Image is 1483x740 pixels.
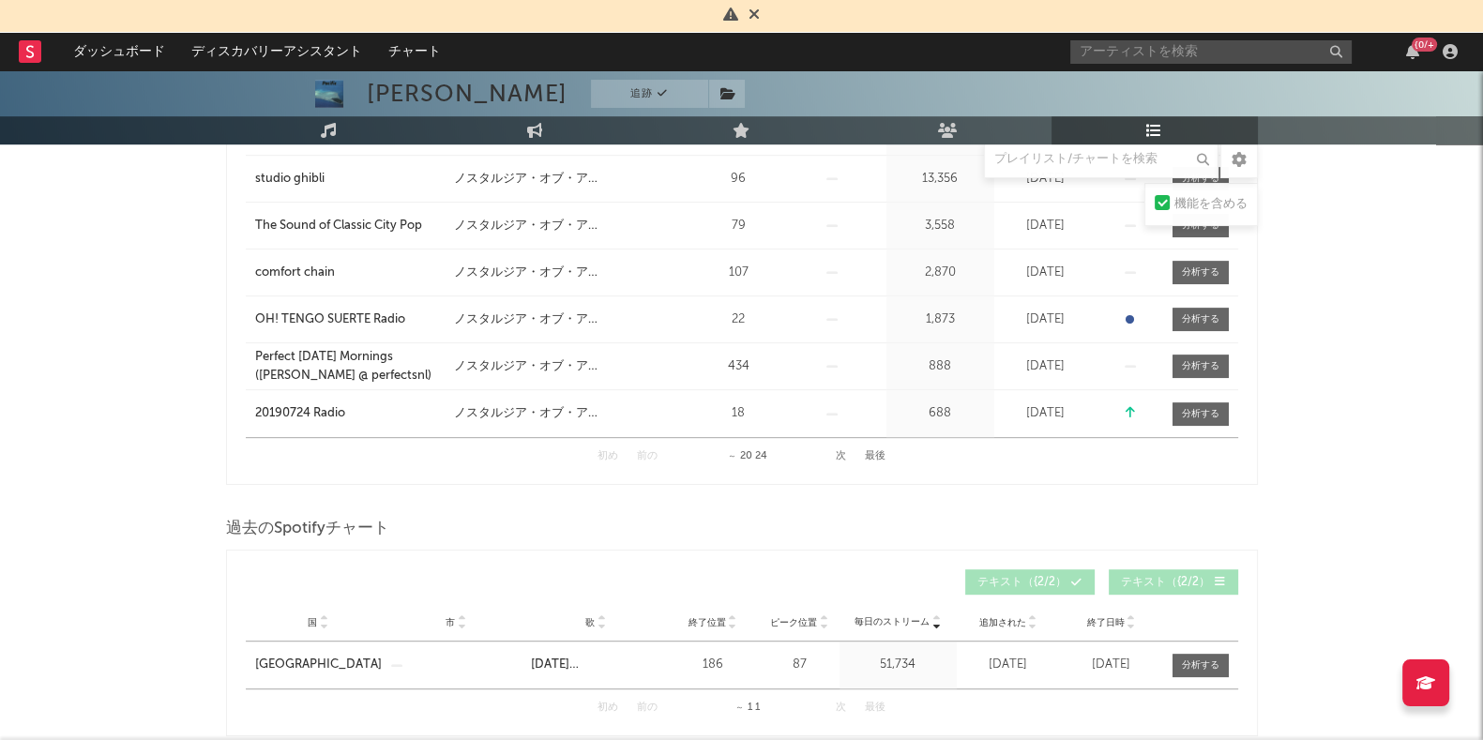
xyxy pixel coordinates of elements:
div: 87 [764,656,835,674]
div: 22 [704,310,774,329]
button: 初め [598,702,618,713]
button: 次 [836,702,846,713]
span: 終了位置 [689,617,726,628]
input: プレイリスト/チャートを検索 [984,141,1218,178]
span: ピーク位置 [770,617,817,628]
div: ノスタルジア・オブ・アイランド [454,264,600,282]
span: ～ [735,703,744,712]
div: ノスタルジア・オブ・アイランド [454,170,600,189]
div: 18 [704,404,774,423]
div: 688 [891,404,990,423]
a: [DATE][PERSON_NAME] [531,656,661,674]
a: 20190724 Radio [255,404,445,423]
div: ノスタルジア・オブ・アイランド [454,217,600,235]
span: 歌 [585,617,595,628]
div: studio ghibli [255,170,325,189]
div: [DATE] [999,170,1093,189]
div: [DATE] [961,656,1055,674]
button: {0/+ [1406,44,1419,59]
div: 434 [704,357,774,376]
div: 186 [671,656,755,674]
button: テキスト（{2/2） [965,569,1095,595]
div: 79 [704,217,774,235]
div: OH! TENGO SUERTE Radio [255,310,405,329]
button: 前の [637,451,658,461]
button: 追跡 [591,80,708,108]
div: 機能を含める [1174,193,1248,216]
div: ノスタルジア・オブ・アイランド [454,357,600,376]
span: テキスト （{2/2） [1121,577,1210,588]
span: 終了日時 [1087,617,1125,628]
div: [DATE] [999,357,1093,376]
button: 初め [598,451,618,461]
a: comfort chain [255,264,445,282]
div: [DATE] [1065,656,1158,674]
a: The Sound of Classic City Pop [255,217,445,235]
button: テキスト（{2/2） [1109,569,1238,595]
a: OH! TENGO SUERTE Radio [255,310,445,329]
div: 20 24 [695,446,798,468]
div: 1 1 [695,697,798,719]
div: [DATE] [999,217,1093,235]
span: 国 [308,617,317,628]
div: 3,558 [891,217,990,235]
div: [PERSON_NAME] [367,80,567,108]
a: [GEOGRAPHIC_DATA] [255,656,382,674]
div: 13,356 [891,170,990,189]
input: アーティストを検索 [1070,40,1352,64]
a: Perfect [DATE] Mornings ([PERSON_NAME] @ perfectsnl) [255,348,445,385]
span: 毎日のストリーム [855,615,930,629]
div: 107 [704,264,774,282]
div: {0/+ [1412,38,1437,52]
button: 最後 [865,451,885,461]
div: 1,873 [891,310,990,329]
span: 却下する [749,8,760,23]
a: ディスカバリーアシスタント [178,33,375,70]
div: 96 [704,170,774,189]
button: 最後 [865,702,885,713]
span: 過去のSpotifyチャート [226,518,389,540]
span: ～ [728,452,736,461]
span: 市 [446,617,455,628]
span: 追加された [979,617,1026,628]
span: テキスト （{2/2） [977,577,1067,588]
div: [DATE] [999,404,1093,423]
a: チャート [375,33,454,70]
div: The Sound of Classic City Pop [255,217,422,235]
a: ダッシュボード [60,33,178,70]
button: 前の [637,702,658,713]
div: ノスタルジア・オブ・アイランド [454,404,600,423]
div: ノスタルジア・オブ・アイランド [454,310,600,329]
div: 20190724 Radio [255,404,345,423]
div: 2,870 [891,264,990,282]
div: 51,734 [844,656,952,674]
div: 888 [891,357,990,376]
div: [DATE] [999,264,1093,282]
a: studio ghibli [255,170,445,189]
div: [DATE] [999,310,1093,329]
div: comfort chain [255,264,335,282]
button: 次 [836,451,846,461]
